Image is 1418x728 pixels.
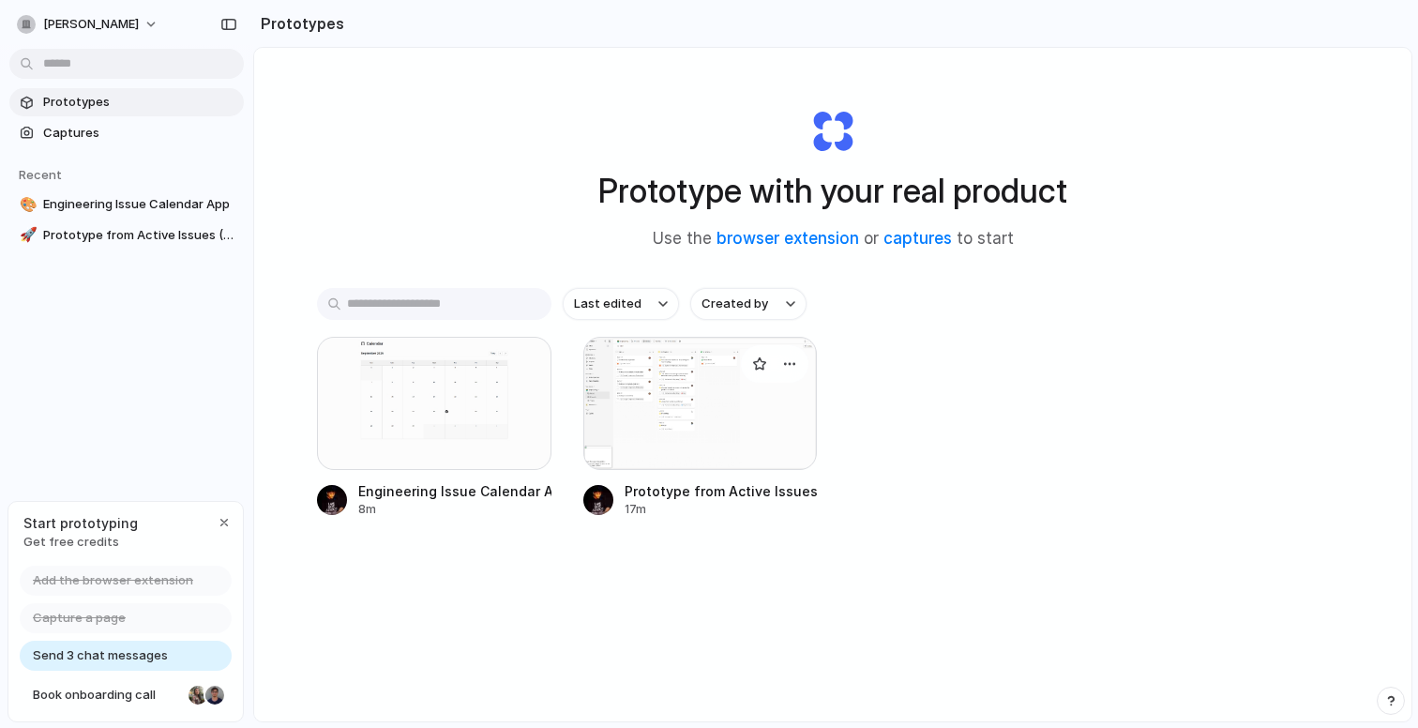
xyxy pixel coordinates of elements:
[358,481,551,501] div: Engineering Issue Calendar App
[9,119,244,147] a: Captures
[253,12,344,35] h2: Prototypes
[653,227,1014,251] span: Use the or to start
[43,226,236,245] span: Prototype from Active Issues (Engineering)
[204,684,226,706] div: Christian Iacullo
[20,680,232,710] a: Book onboarding call
[43,195,236,214] span: Engineering Issue Calendar App
[20,224,33,246] div: 🚀
[574,295,641,313] span: Last edited
[701,295,768,313] span: Created by
[33,609,126,628] span: Capture a page
[23,513,138,533] span: Start prototyping
[23,533,138,552] span: Get free credits
[9,9,168,39] button: [PERSON_NAME]
[563,288,679,320] button: Last edited
[33,646,168,665] span: Send 3 chat messages
[598,166,1067,216] h1: Prototype with your real product
[625,481,818,501] div: Prototype from Active Issues (Engineering)
[187,684,209,706] div: Nicole Kubica
[20,194,33,216] div: 🎨
[33,686,181,705] span: Book onboarding call
[883,229,952,248] a: captures
[33,571,193,590] span: Add the browser extension
[43,93,236,112] span: Prototypes
[17,195,36,214] button: 🎨
[9,88,244,116] a: Prototypes
[625,501,818,518] div: 17m
[43,124,236,143] span: Captures
[9,221,244,250] a: 🚀Prototype from Active Issues (Engineering)
[317,337,551,518] a: Engineering Issue Calendar AppEngineering Issue Calendar App8m
[19,167,62,182] span: Recent
[9,190,244,219] a: 🎨Engineering Issue Calendar App
[17,226,36,245] button: 🚀
[717,229,859,248] a: browser extension
[583,337,818,518] a: Prototype from Active Issues (Engineering)Prototype from Active Issues (Engineering)17m
[690,288,807,320] button: Created by
[43,15,139,34] span: [PERSON_NAME]
[358,501,551,518] div: 8m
